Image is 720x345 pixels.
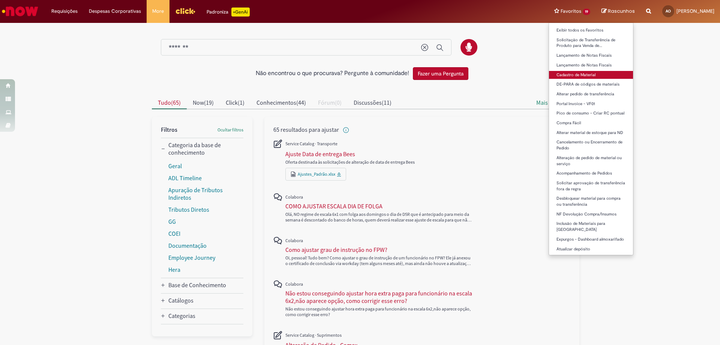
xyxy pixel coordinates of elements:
[608,8,635,15] span: Rascunhos
[676,8,714,14] span: [PERSON_NAME]
[549,61,633,69] a: Lançamento de Notas Fiscais
[1,4,39,19] img: ServiceNow
[549,179,633,193] a: Solicitar aprovação de transferência fora da regra
[549,245,633,253] a: Atualizar depósito
[549,90,633,98] a: Alterar pedido de transferência
[231,8,250,17] p: +GenAi
[549,129,633,137] a: Alterar material de estoque para ND
[51,8,78,15] span: Requisições
[601,8,635,15] a: Rascunhos
[549,109,633,118] a: Pico de consumo - Criar RC pontual
[549,194,633,208] a: Desbloquear material para compra ou transferência
[583,9,590,15] span: 19
[89,8,141,15] span: Despesas Corporativas
[549,36,633,50] a: Solicitação de Transferência de Produto para Venda de…
[549,80,633,89] a: DE-PARA de códigos de materiais
[549,169,633,178] a: Acompanhamento de Pedidos
[549,23,633,255] ul: Favoritos
[207,8,250,17] div: Padroniza
[549,71,633,79] a: Cadastro de Material
[549,51,633,60] a: Lançamento de Notas Fiscais
[549,154,633,168] a: Alteração de pedido de material ou serviço
[549,220,633,234] a: Inclusão de Materiais para [GEOGRAPHIC_DATA]
[561,8,581,15] span: Favoritos
[413,67,468,80] button: Fazer uma Pergunta
[152,8,164,15] span: More
[666,9,671,14] span: AO
[549,235,633,244] a: Expurgos - Dashboard almoxarifado
[549,100,633,108] a: Portal Invoice - VF01
[549,210,633,218] a: NF Devolução Compra/Insumos
[175,5,195,17] img: click_logo_yellow_360x200.png
[549,119,633,127] a: Compra Fácil
[549,138,633,152] a: Cancelamento ou Encerramento de Pedido
[549,26,633,35] a: Exibir todos os Favoritos
[256,70,409,77] h2: Não encontrou o que procurava? Pergunte à comunidade!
